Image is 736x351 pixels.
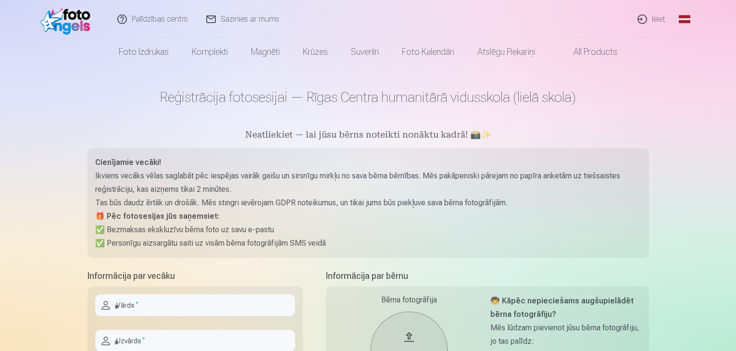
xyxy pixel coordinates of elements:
a: Magnēti [239,38,291,65]
strong: 🎁 Pēc fotosesijas jūs saņemsiet: [95,212,219,221]
p: ✅ Personīgu aizsargātu saiti uz visām bērna fotogrāfijām SMS veidā [95,237,641,250]
a: Atslēgu piekariņi [466,38,547,65]
p: Mēs lūdzam pievienot jūsu bērna fotogrāfiju, jo tas palīdz: [490,321,641,348]
h5: Neatliekiet — lai jūsu bērns noteikti nonāktu kadrā! 📸✨ [87,129,649,142]
a: All products [547,38,629,65]
strong: 🧒 Kāpēc nepieciešams augšupielādēt bērna fotogrāfiju? [490,296,634,319]
p: ✅ Bezmaksas ekskluzīvu bērna foto uz savu e-pastu [95,223,641,237]
strong: Cienījamie vecāki! [95,158,161,167]
h5: Informācija par vecāku [87,269,303,283]
a: Foto izdrukas [107,38,180,65]
p: Tas būs daudz ērtāk un drošāk. Mēs stingri ievērojam GDPR noteikumus, un tikai jums būs piekļuve ... [95,196,641,210]
a: Krūzes [291,38,339,65]
h1: Reģistrācija fotosesijai — Rīgas Centra humanitārā vidusskola (lielā skola) [87,88,649,106]
a: Foto kalendāri [390,38,466,65]
h5: Informācija par bērnu [326,269,649,283]
div: Bērna fotogrāfija [334,294,485,306]
img: /fa1 [40,4,96,35]
a: Suvenīri [339,38,390,65]
p: Ikviens vecāks vēlas saglabāt pēc iespējas vairāk gaišu un sirsnīgu mirkļu no sava bērna bērnības... [95,169,641,196]
a: Komplekti [180,38,239,65]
